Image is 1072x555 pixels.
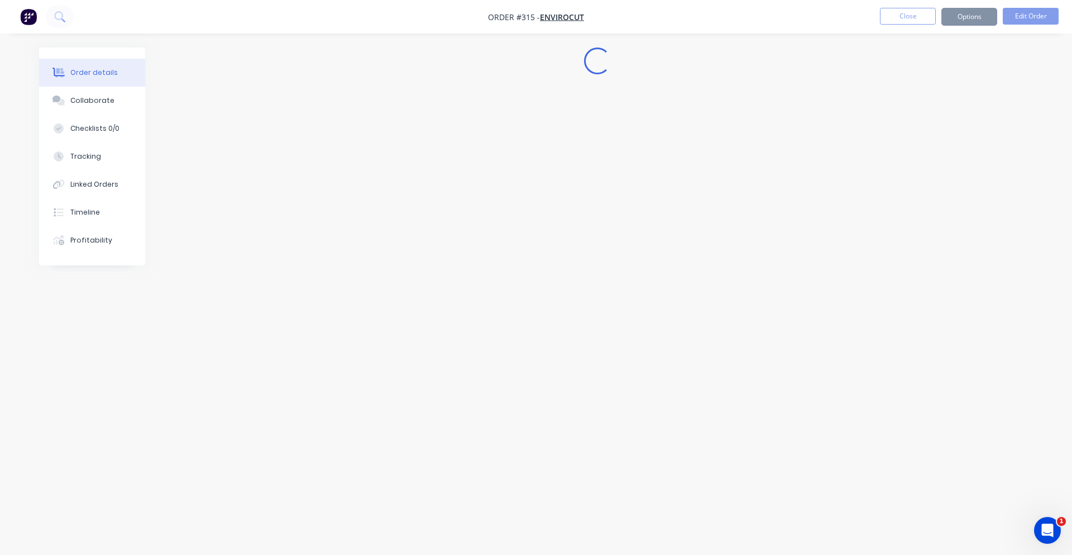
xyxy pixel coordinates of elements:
[39,226,145,254] button: Profitability
[70,124,119,134] div: Checklists 0/0
[70,179,118,189] div: Linked Orders
[39,198,145,226] button: Timeline
[20,8,37,25] img: Factory
[941,8,997,26] button: Options
[880,8,936,25] button: Close
[70,68,118,78] div: Order details
[70,207,100,217] div: Timeline
[1034,517,1061,544] iframe: Intercom live chat
[39,87,145,115] button: Collaborate
[540,12,584,22] a: EnviroCut
[70,235,112,245] div: Profitability
[1057,517,1066,526] span: 1
[1003,8,1059,25] button: Edit Order
[488,12,540,22] span: Order #315 -
[39,170,145,198] button: Linked Orders
[39,115,145,143] button: Checklists 0/0
[39,59,145,87] button: Order details
[39,143,145,170] button: Tracking
[70,151,101,162] div: Tracking
[70,96,114,106] div: Collaborate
